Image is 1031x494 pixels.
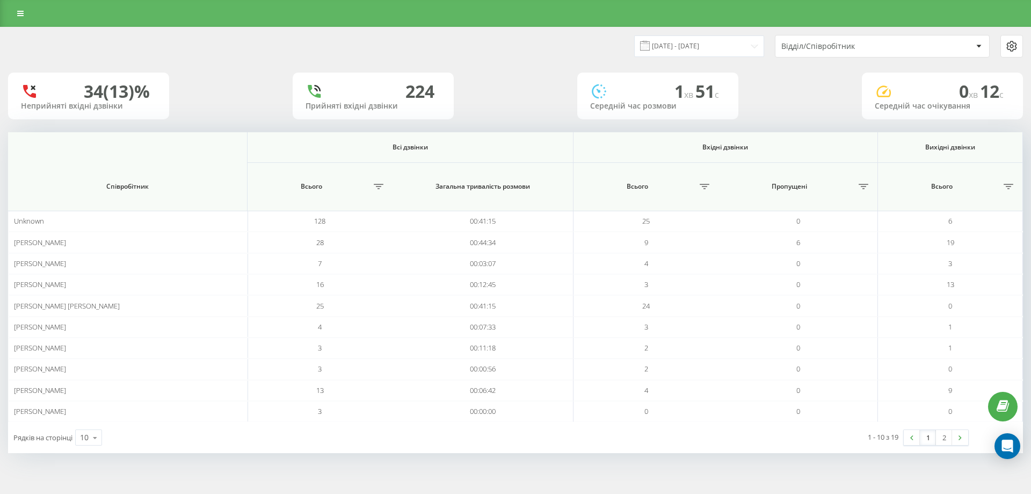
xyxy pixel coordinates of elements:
[868,432,898,442] div: 1 - 10 з 19
[318,364,322,374] span: 3
[393,338,574,359] td: 00:11:18
[316,301,324,311] span: 25
[644,238,648,247] span: 9
[875,102,1010,111] div: Середній час очікування
[644,259,648,268] span: 4
[948,364,952,374] span: 0
[14,280,66,289] span: [PERSON_NAME]
[644,322,648,332] span: 3
[796,216,800,226] span: 0
[796,385,800,395] span: 0
[406,182,559,191] span: Загальна тривалість розмови
[948,343,952,353] span: 1
[14,406,66,416] span: [PERSON_NAME]
[25,182,230,191] span: Співробітник
[393,380,574,401] td: 00:06:42
[920,430,936,445] a: 1
[318,343,322,353] span: 3
[14,259,66,268] span: [PERSON_NAME]
[393,232,574,253] td: 00:44:34
[796,280,800,289] span: 0
[883,182,1000,191] span: Всього
[994,433,1020,459] div: Open Intercom Messenger
[936,430,952,445] a: 2
[268,143,552,152] span: Всі дзвінки
[314,216,325,226] span: 128
[642,216,650,226] span: 25
[80,432,89,443] div: 10
[948,406,952,416] span: 0
[948,385,952,395] span: 9
[642,301,650,311] span: 24
[393,211,574,232] td: 00:41:15
[980,80,1004,103] span: 12
[796,238,800,247] span: 6
[405,81,434,102] div: 224
[796,343,800,353] span: 0
[318,406,322,416] span: 3
[781,42,910,51] div: Відділ/Співробітник
[393,274,574,295] td: 00:12:45
[590,102,725,111] div: Середній час розмови
[684,89,695,101] span: хв
[947,238,954,247] span: 19
[393,359,574,380] td: 00:00:56
[14,364,66,374] span: [PERSON_NAME]
[14,238,66,247] span: [PERSON_NAME]
[253,182,371,191] span: Всього
[318,322,322,332] span: 4
[796,301,800,311] span: 0
[724,182,855,191] span: Пропущені
[999,89,1004,101] span: c
[306,102,441,111] div: Прийняті вхідні дзвінки
[14,343,66,353] span: [PERSON_NAME]
[579,182,696,191] span: Всього
[674,80,695,103] span: 1
[13,433,72,442] span: Рядків на сторінці
[14,385,66,395] span: [PERSON_NAME]
[316,280,324,289] span: 16
[796,259,800,268] span: 0
[796,322,800,332] span: 0
[14,216,44,226] span: Unknown
[959,80,980,103] span: 0
[644,280,648,289] span: 3
[593,143,857,152] span: Вхідні дзвінки
[316,238,324,247] span: 28
[948,322,952,332] span: 1
[948,259,952,268] span: 3
[947,280,954,289] span: 13
[21,102,156,111] div: Неприйняті вхідні дзвінки
[796,364,800,374] span: 0
[393,253,574,274] td: 00:03:07
[318,259,322,268] span: 7
[84,81,150,102] div: 34 (13)%
[393,401,574,422] td: 00:00:00
[316,385,324,395] span: 13
[890,143,1010,152] span: Вихідні дзвінки
[644,406,648,416] span: 0
[644,364,648,374] span: 2
[393,317,574,338] td: 00:07:33
[715,89,719,101] span: c
[948,301,952,311] span: 0
[695,80,719,103] span: 51
[14,322,66,332] span: [PERSON_NAME]
[14,301,120,311] span: [PERSON_NAME] [PERSON_NAME]
[644,343,648,353] span: 2
[393,295,574,316] td: 00:41:15
[969,89,980,101] span: хв
[796,406,800,416] span: 0
[644,385,648,395] span: 4
[948,216,952,226] span: 6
